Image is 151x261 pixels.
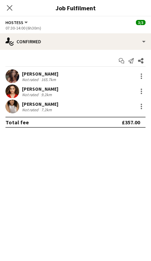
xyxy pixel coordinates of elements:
[40,107,53,112] div: 7.2km
[22,101,58,107] div: [PERSON_NAME]
[122,119,140,126] div: £357.00
[22,71,58,77] div: [PERSON_NAME]
[22,77,40,82] div: Not rated
[40,92,53,97] div: 9.2km
[40,77,57,82] div: 165.7km
[5,20,29,25] button: Hostess
[22,86,58,92] div: [PERSON_NAME]
[5,20,23,25] span: Hostess
[5,25,146,31] div: 07:30-14:00 (6h30m)
[22,92,40,97] div: Not rated
[136,20,146,25] span: 3/3
[5,119,29,126] div: Total fee
[22,107,40,112] div: Not rated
